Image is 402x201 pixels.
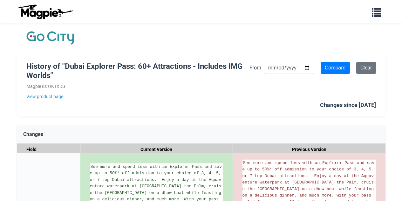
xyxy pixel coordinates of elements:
[26,62,249,80] h1: History of "Dubai Explorer Pass: 60+ Attractions - Includes IMG Worlds"
[17,144,80,155] div: Field
[249,64,261,72] label: From
[17,4,74,19] img: logo-ab69f6fb50320c5b225c76a69d11143b.png
[80,144,233,155] div: Current Version
[26,30,74,46] img: Company Logo
[321,62,350,74] input: Compare
[356,62,376,74] a: Clear
[26,93,249,100] a: View product page
[320,101,376,110] div: Changes since [DATE]
[26,83,249,90] div: Magpie ID: OKTXDG
[233,144,385,155] div: Previous Version
[17,126,385,144] div: Changes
